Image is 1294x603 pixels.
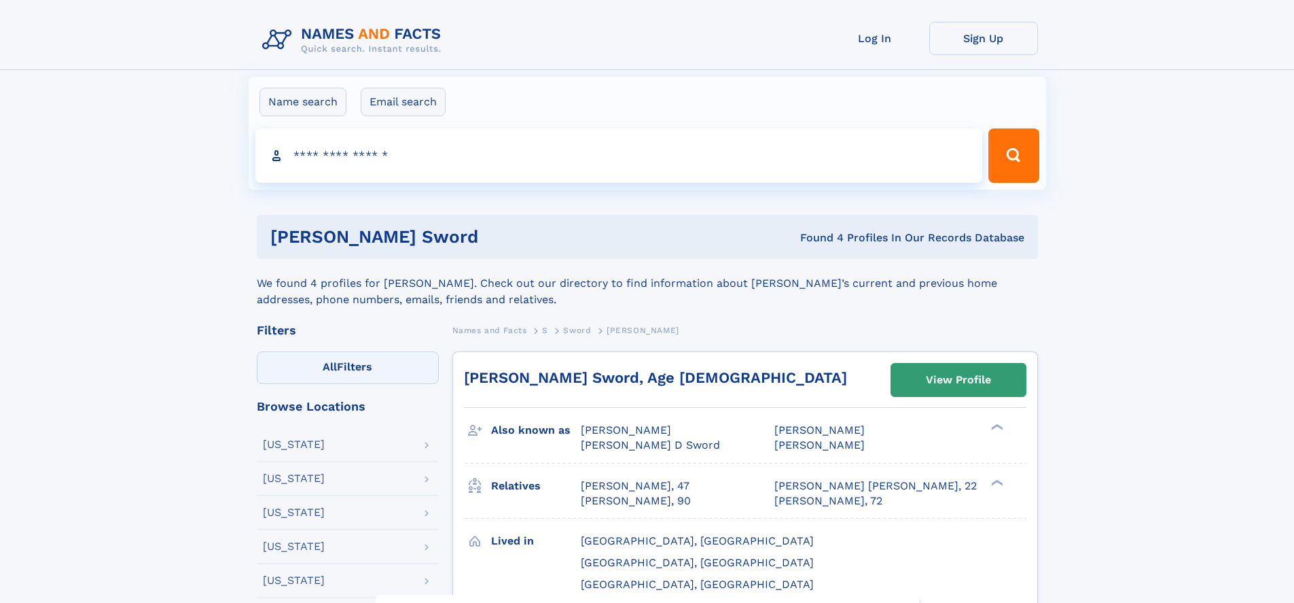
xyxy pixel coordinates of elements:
[926,364,991,396] div: View Profile
[464,369,847,386] a: [PERSON_NAME] Sword, Age [DEMOGRAPHIC_DATA]
[257,259,1038,308] div: We found 4 profiles for [PERSON_NAME]. Check out our directory to find information about [PERSON_...
[263,507,325,518] div: [US_STATE]
[774,438,865,451] span: [PERSON_NAME]
[491,530,581,553] h3: Lived in
[563,326,591,335] span: Sword
[891,364,1026,396] a: View Profile
[607,326,679,335] span: [PERSON_NAME]
[263,473,325,484] div: [US_STATE]
[257,400,439,413] div: Browse Locations
[259,88,346,116] label: Name search
[542,322,548,339] a: S
[361,88,446,116] label: Email search
[581,556,814,569] span: [GEOGRAPHIC_DATA], [GEOGRAPHIC_DATA]
[929,22,1038,55] a: Sign Up
[581,578,814,591] span: [GEOGRAPHIC_DATA], [GEOGRAPHIC_DATA]
[581,424,671,436] span: [PERSON_NAME]
[581,479,689,494] a: [PERSON_NAME], 47
[542,326,548,335] span: S
[988,478,1004,487] div: ❯
[988,423,1004,432] div: ❯
[257,22,452,58] img: Logo Names and Facts
[452,322,527,339] a: Names and Facts
[491,419,581,442] h3: Also known as
[774,494,882,509] a: [PERSON_NAME], 72
[263,575,325,586] div: [US_STATE]
[257,351,439,384] label: Filters
[255,128,983,183] input: search input
[581,534,814,547] span: [GEOGRAPHIC_DATA], [GEOGRAPHIC_DATA]
[581,494,691,509] a: [PERSON_NAME], 90
[491,475,581,498] h3: Relatives
[270,228,639,245] h1: [PERSON_NAME] Sword
[774,424,865,436] span: [PERSON_NAME]
[639,230,1024,245] div: Found 4 Profiles In Our Records Database
[774,479,977,494] a: [PERSON_NAME] [PERSON_NAME], 22
[563,322,591,339] a: Sword
[821,22,929,55] a: Log In
[988,128,1039,183] button: Search Button
[263,439,325,450] div: [US_STATE]
[581,438,720,451] span: [PERSON_NAME] D Sword
[323,360,337,373] span: All
[257,324,439,337] div: Filters
[263,541,325,552] div: [US_STATE]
